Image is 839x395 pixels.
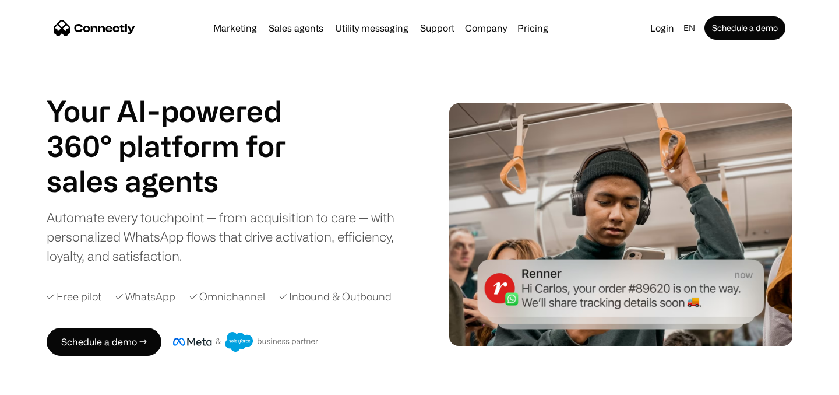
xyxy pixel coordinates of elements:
[47,289,101,305] div: ✓ Free pilot
[23,375,70,391] ul: Language list
[47,93,315,163] h1: Your AI-powered 360° platform for
[513,23,553,33] a: Pricing
[679,20,702,36] div: en
[683,20,695,36] div: en
[189,289,265,305] div: ✓ Omnichannel
[47,163,315,198] h1: sales agents
[264,23,328,33] a: Sales agents
[47,163,315,198] div: 1 of 4
[646,20,679,36] a: Login
[54,19,135,37] a: home
[279,289,392,305] div: ✓ Inbound & Outbound
[12,373,70,391] aside: Language selected: English
[209,23,262,33] a: Marketing
[47,163,315,198] div: carousel
[173,332,319,352] img: Meta and Salesforce business partner badge.
[415,23,459,33] a: Support
[115,289,175,305] div: ✓ WhatsApp
[47,328,161,356] a: Schedule a demo →
[461,20,510,36] div: Company
[47,208,414,265] div: Automate every touchpoint — from acquisition to care — with personalized WhatsApp flows that driv...
[330,23,413,33] a: Utility messaging
[704,16,785,40] a: Schedule a demo
[465,20,507,36] div: Company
